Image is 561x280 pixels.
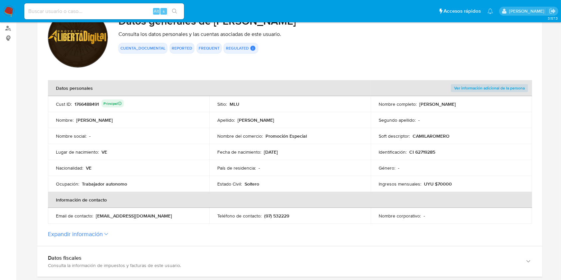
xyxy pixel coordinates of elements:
a: Notificaciones [487,8,493,14]
button: search-icon [168,7,181,16]
span: Accesos rápidos [444,8,481,15]
span: s [163,8,165,14]
span: Alt [154,8,159,14]
input: Buscar usuario o caso... [24,7,184,16]
span: 3.157.3 [548,16,558,21]
p: ximena.felix@mercadolibre.com [509,8,547,14]
a: Salir [549,8,556,15]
